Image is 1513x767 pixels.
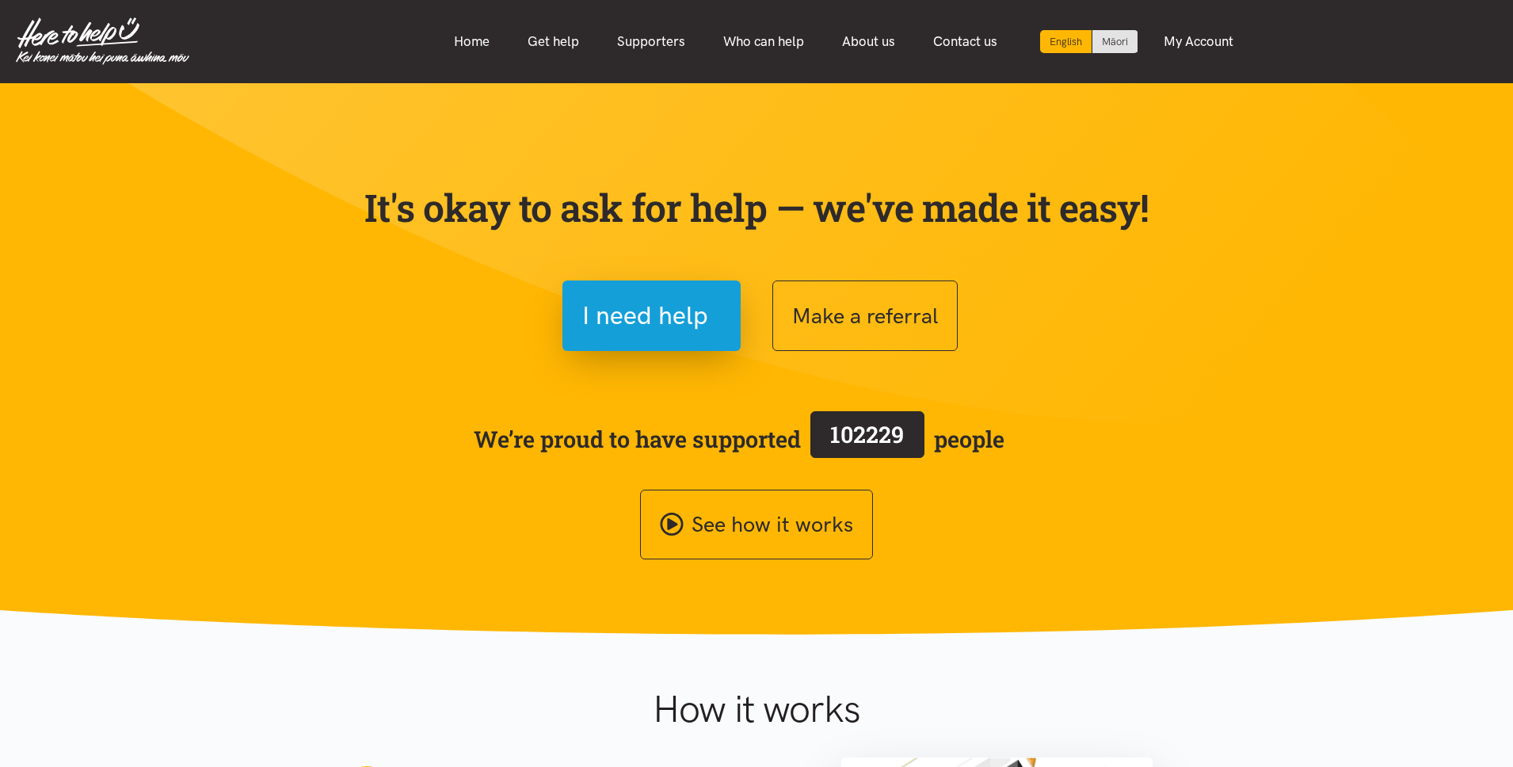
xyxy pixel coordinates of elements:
span: We’re proud to have supported people [474,408,1004,470]
a: Supporters [598,25,704,59]
h1: How it works [497,686,1015,732]
div: Language toggle [1040,30,1138,53]
a: Switch to Te Reo Māori [1092,30,1138,53]
a: 102229 [801,408,934,470]
a: About us [823,25,914,59]
div: Current language [1040,30,1092,53]
a: My Account [1145,25,1252,59]
span: 102229 [830,419,904,449]
p: It's okay to ask for help — we've made it easy! [360,185,1153,231]
button: Make a referral [772,280,958,351]
a: Home [435,25,509,59]
a: Contact us [914,25,1016,59]
span: I need help [582,296,708,336]
img: Home [16,17,189,65]
button: I need help [562,280,741,351]
a: See how it works [640,490,873,560]
a: Get help [509,25,598,59]
a: Who can help [704,25,823,59]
